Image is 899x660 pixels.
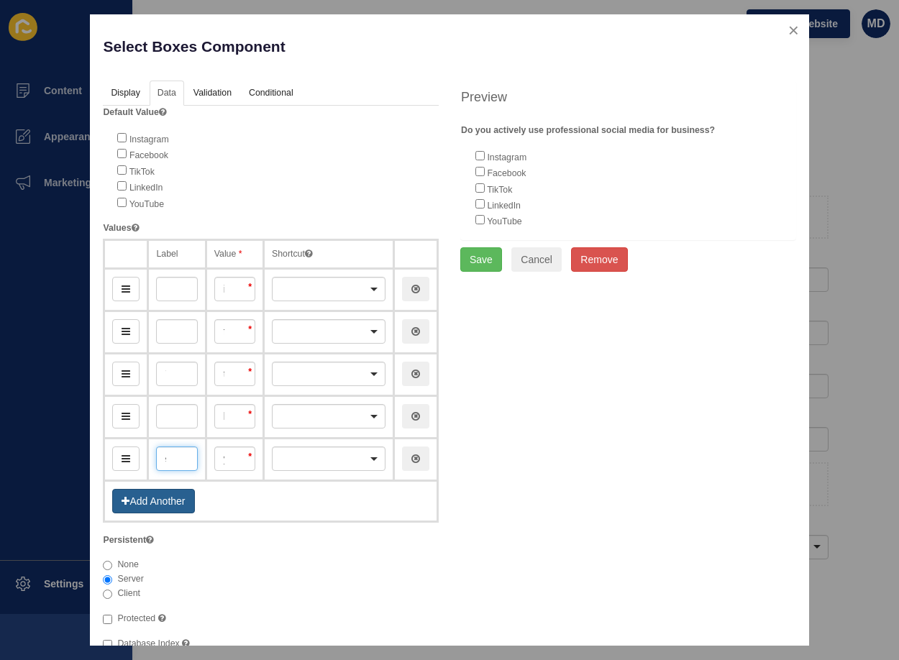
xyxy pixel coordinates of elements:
[264,239,394,269] th: Shortcut
[117,559,138,569] span: None
[487,168,526,178] span: Facebook
[117,638,179,648] span: Database Index
[461,88,795,106] h4: Preview
[129,183,163,193] span: LinkedIn
[117,149,127,158] input: Facebook
[103,533,154,546] label: Persistent
[103,81,147,106] a: Display
[117,181,127,191] input: LinkedIn
[779,15,808,45] button: close
[129,167,155,177] span: TikTok
[103,27,439,65] p: Select Boxes Component
[103,561,112,570] input: None
[461,124,715,137] label: Do you actively use professional social media for business?
[150,81,184,106] a: Data
[103,221,139,234] label: Values
[117,198,127,207] input: YouTube
[117,588,140,598] span: Client
[103,640,112,649] input: Database Index
[186,81,239,106] a: Validation
[241,81,301,106] a: Conditional
[475,183,485,193] input: TikTok
[103,590,112,599] input: Client
[487,216,521,226] span: YouTube
[103,615,112,624] input: Protected
[487,152,526,162] span: Instagram
[475,199,485,208] input: LinkedIn
[129,150,168,160] span: Facebook
[117,613,155,623] span: Protected
[571,247,627,272] button: Remove
[511,247,562,272] button: Cancel
[460,247,502,272] button: Save
[206,239,263,269] th: Value
[148,239,206,269] th: Label
[112,489,194,513] button: Add Another
[103,575,112,585] input: Server
[475,167,485,176] input: Facebook
[117,133,127,142] input: Instagram
[117,574,143,584] span: Server
[475,151,485,160] input: Instagram
[117,165,127,175] input: TikTok
[129,199,164,209] span: YouTube
[129,134,169,145] span: Instagram
[487,185,512,195] span: TikTok
[475,215,485,224] input: YouTube
[487,201,521,211] span: LinkedIn
[103,106,166,119] label: Default Value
